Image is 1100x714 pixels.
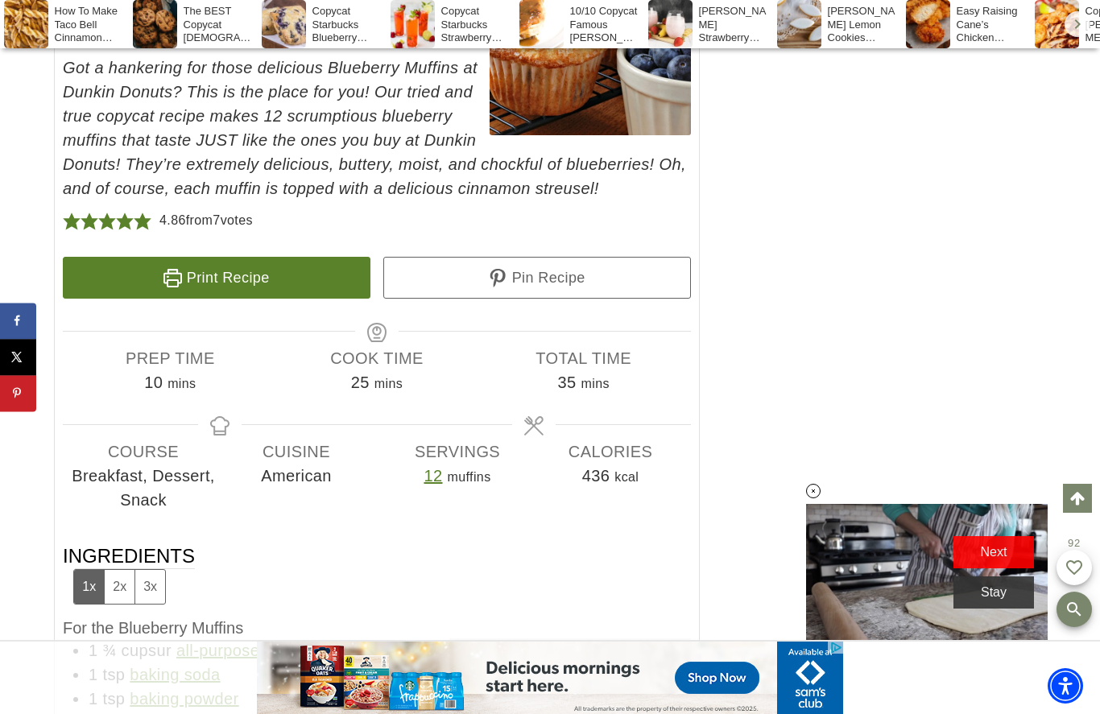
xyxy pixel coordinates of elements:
span: American [220,464,373,488]
span: mins [374,377,403,390]
span: Total Time [480,346,687,370]
span: kcal [614,470,639,484]
span: 10 [144,374,163,391]
a: Adjust recipe servings [424,467,442,485]
span: stay [981,585,1007,599]
span: Servings [381,440,534,464]
span: Rate this recipe 3 out of 5 stars [98,208,116,233]
span: muffins [447,470,490,484]
button: Adjust servings by 2x [104,570,134,603]
span: Cuisine [220,440,373,464]
span: Calories [534,440,687,464]
iframe: Advertisement [780,80,1022,563]
a: Print Recipe [63,257,370,299]
span: 436 [582,467,610,485]
a: Pin Recipe [383,257,691,299]
em: Got a hankering for those delicious Blueberry Muffins at Dunkin Donuts? This is the place for you... [63,59,686,197]
span: Prep Time [67,346,274,370]
button: Adjust servings by 1x [74,570,104,603]
div: Accessibility Menu [1048,668,1083,704]
span: Ingredients [63,543,195,604]
a: Scroll to top [1063,484,1092,513]
span: For the Blueberry Muffins [63,619,243,637]
span: 25 [351,374,370,391]
span: Course [67,440,220,464]
span: next [981,545,1007,559]
button: Adjust servings by 3x [134,570,165,603]
span: mins [581,377,609,390]
span: Rate this recipe 2 out of 5 stars [81,208,98,233]
div: from votes [159,208,253,233]
span: Rate this recipe 4 out of 5 stars [116,208,134,233]
span: 7 [213,213,220,227]
iframe: Advertisement [257,642,843,714]
span: Breakfast, Dessert, Snack [67,464,220,512]
span: mins [167,377,196,390]
span: 35 [557,374,576,391]
span: Rate this recipe 1 out of 5 stars [63,208,81,233]
span: 4.86 [159,213,186,227]
span: Cook Time [274,346,481,370]
span: Rate this recipe 5 out of 5 stars [134,208,151,233]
